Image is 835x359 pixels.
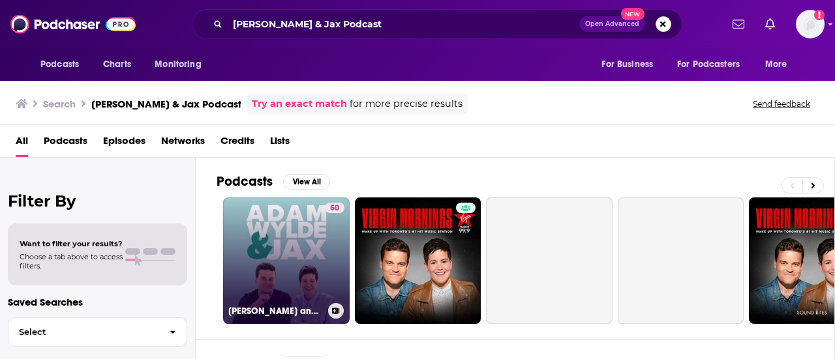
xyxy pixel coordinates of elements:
a: Show notifications dropdown [727,13,750,35]
span: for more precise results [350,96,463,111]
span: Podcasts [40,55,79,74]
button: open menu [669,52,759,77]
span: Want to filter your results? [20,239,123,248]
a: Networks [161,130,205,157]
button: open menu [592,52,669,77]
input: Search podcasts, credits, & more... [228,14,579,35]
span: Charts [103,55,131,74]
img: Podchaser - Follow, Share and Rate Podcasts [10,12,136,36]
span: Logged in as hannah.bishop [796,10,825,38]
span: Open Advanced [585,21,639,27]
a: 50[PERSON_NAME] and Jax Show [223,197,350,324]
span: Choose a tab above to access filters. [20,252,123,270]
button: open menu [756,52,804,77]
h3: [PERSON_NAME] & Jax Podcast [91,98,241,110]
h3: Search [43,98,76,110]
a: Show notifications dropdown [760,13,780,35]
h2: Podcasts [217,173,273,190]
a: All [16,130,28,157]
span: For Podcasters [677,55,740,74]
button: Open AdvancedNew [579,16,645,32]
a: Credits [220,130,254,157]
a: 50 [325,203,344,213]
a: Charts [95,52,139,77]
button: Send feedback [749,98,814,109]
button: Show profile menu [796,10,825,38]
span: 50 [330,202,339,215]
svg: Add a profile image [814,10,825,20]
h2: Filter By [8,192,187,210]
a: Podcasts [44,130,87,157]
a: PodcastsView All [217,173,330,190]
span: New [621,8,645,20]
button: open menu [31,52,96,77]
p: Saved Searches [8,296,187,308]
h3: [PERSON_NAME] and Jax Show [228,306,323,317]
img: User Profile [796,10,825,38]
button: open menu [145,52,218,77]
a: Episodes [103,130,145,157]
span: For Business [601,55,653,74]
div: Search podcasts, credits, & more... [192,9,682,39]
span: Monitoring [155,55,201,74]
span: More [765,55,787,74]
button: Select [8,317,187,347]
a: Try an exact match [252,96,347,111]
span: Select [8,328,159,336]
button: View All [283,174,330,190]
a: Lists [270,130,290,157]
